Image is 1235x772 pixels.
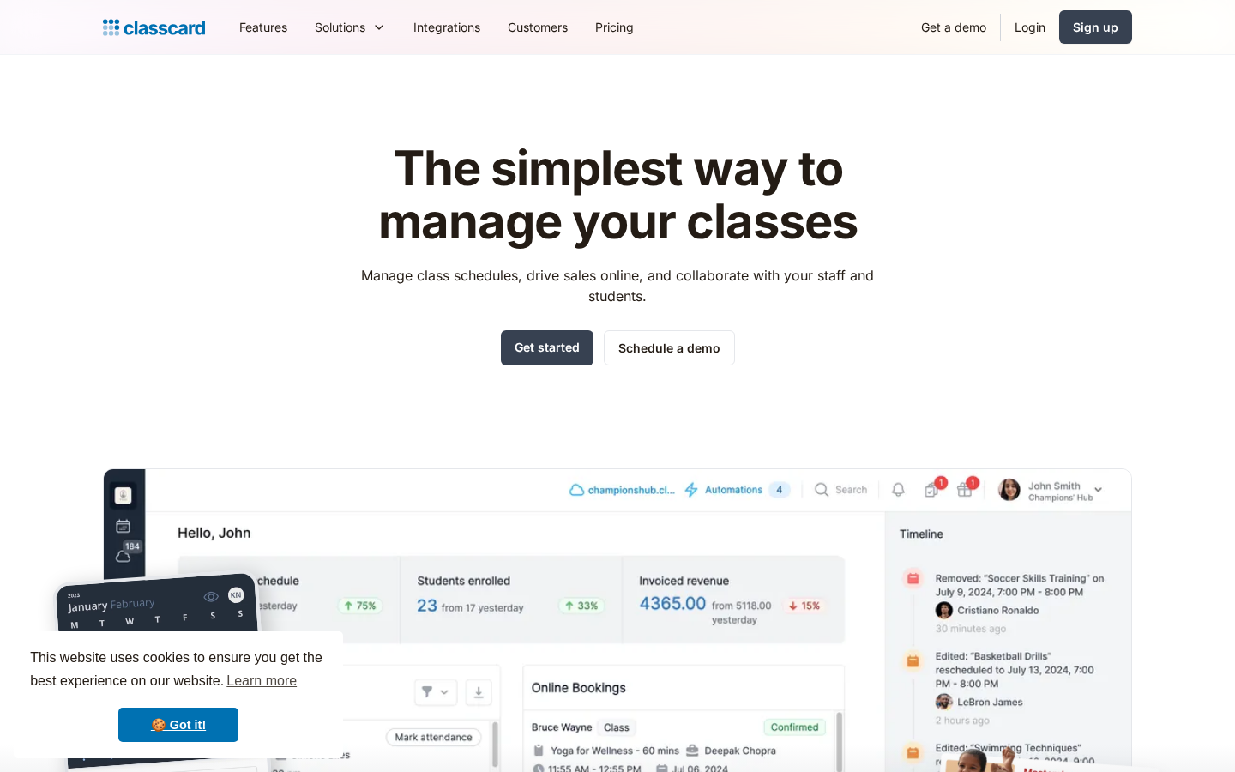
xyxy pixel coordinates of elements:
[1001,8,1059,46] a: Login
[315,18,365,36] div: Solutions
[224,668,299,694] a: learn more about cookies
[604,330,735,365] a: Schedule a demo
[346,142,890,248] h1: The simplest way to manage your classes
[1073,18,1118,36] div: Sign up
[346,265,890,306] p: Manage class schedules, drive sales online, and collaborate with your staff and students.
[118,708,238,742] a: dismiss cookie message
[400,8,494,46] a: Integrations
[907,8,1000,46] a: Get a demo
[103,15,205,39] a: home
[14,631,343,758] div: cookieconsent
[30,648,327,694] span: This website uses cookies to ensure you get the best experience on our website.
[501,330,593,365] a: Get started
[581,8,648,46] a: Pricing
[301,8,400,46] div: Solutions
[494,8,581,46] a: Customers
[226,8,301,46] a: Features
[1059,10,1132,44] a: Sign up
